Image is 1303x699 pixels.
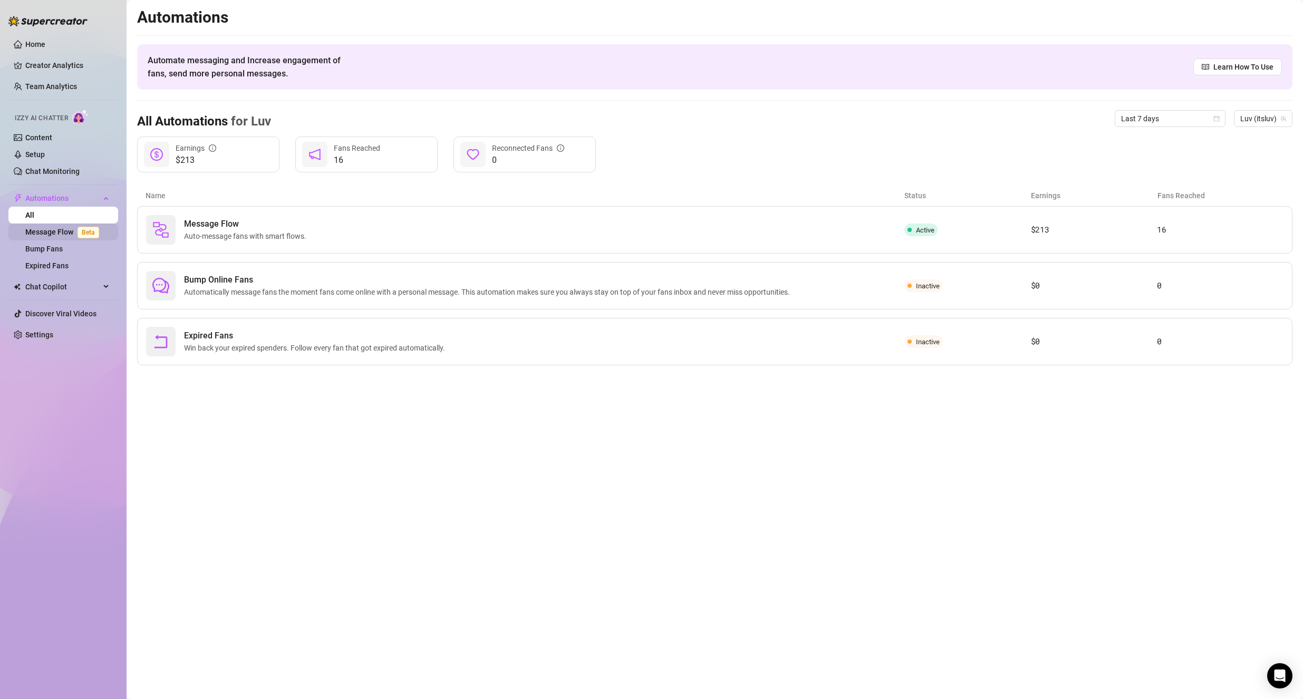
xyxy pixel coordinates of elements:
[15,113,68,123] span: Izzy AI Chatter
[78,227,99,238] span: Beta
[1280,115,1287,122] span: team
[25,150,45,159] a: Setup
[916,282,940,290] span: Inactive
[308,148,321,161] span: notification
[148,54,351,80] span: Automate messaging and Increase engagement of fans, send more personal messages.
[1031,224,1157,236] article: $213
[25,167,80,176] a: Chat Monitoring
[1267,663,1292,688] div: Open Intercom Messenger
[25,278,100,295] span: Chat Copilot
[1031,190,1157,201] article: Earnings
[25,245,63,253] a: Bump Fans
[152,221,169,238] img: svg%3e
[137,113,271,130] h3: All Automations
[1202,63,1209,71] span: read
[25,331,53,339] a: Settings
[25,57,110,74] a: Creator Analytics
[1157,224,1283,236] article: 16
[1157,335,1283,348] article: 0
[916,338,940,346] span: Inactive
[14,283,21,290] img: Chat Copilot
[916,226,934,234] span: Active
[8,16,88,26] img: logo-BBDzfeDw.svg
[25,133,52,142] a: Content
[25,211,34,219] a: All
[467,148,479,161] span: heart
[184,286,794,298] span: Automatically message fans the moment fans come online with a personal message. This automation m...
[904,190,1031,201] article: Status
[152,333,169,350] span: rollback
[72,109,89,124] img: AI Chatter
[1193,59,1282,75] a: Learn How To Use
[25,261,69,270] a: Expired Fans
[1240,111,1286,127] span: Luv (itsluv)
[1121,111,1219,127] span: Last 7 days
[1031,279,1157,292] article: $0
[209,144,216,152] span: info-circle
[1031,335,1157,348] article: $0
[152,277,169,294] span: comment
[137,7,1292,27] h2: Automations
[492,142,564,154] div: Reconnected Fans
[176,154,216,167] span: $213
[334,144,380,152] span: Fans Reached
[184,230,311,242] span: Auto-message fans with smart flows.
[492,154,564,167] span: 0
[184,329,449,342] span: Expired Fans
[25,190,100,207] span: Automations
[184,218,311,230] span: Message Flow
[176,142,216,154] div: Earnings
[1213,61,1273,73] span: Learn How To Use
[25,40,45,48] a: Home
[14,194,22,202] span: thunderbolt
[1157,279,1283,292] article: 0
[557,144,564,152] span: info-circle
[1157,190,1284,201] article: Fans Reached
[25,309,96,318] a: Discover Viral Videos
[25,82,77,91] a: Team Analytics
[334,154,380,167] span: 16
[1213,115,1220,122] span: calendar
[228,114,271,129] span: for Luv
[184,274,794,286] span: Bump Online Fans
[184,342,449,354] span: Win back your expired spenders. Follow every fan that got expired automatically.
[146,190,904,201] article: Name
[25,228,103,236] a: Message FlowBeta
[150,148,163,161] span: dollar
